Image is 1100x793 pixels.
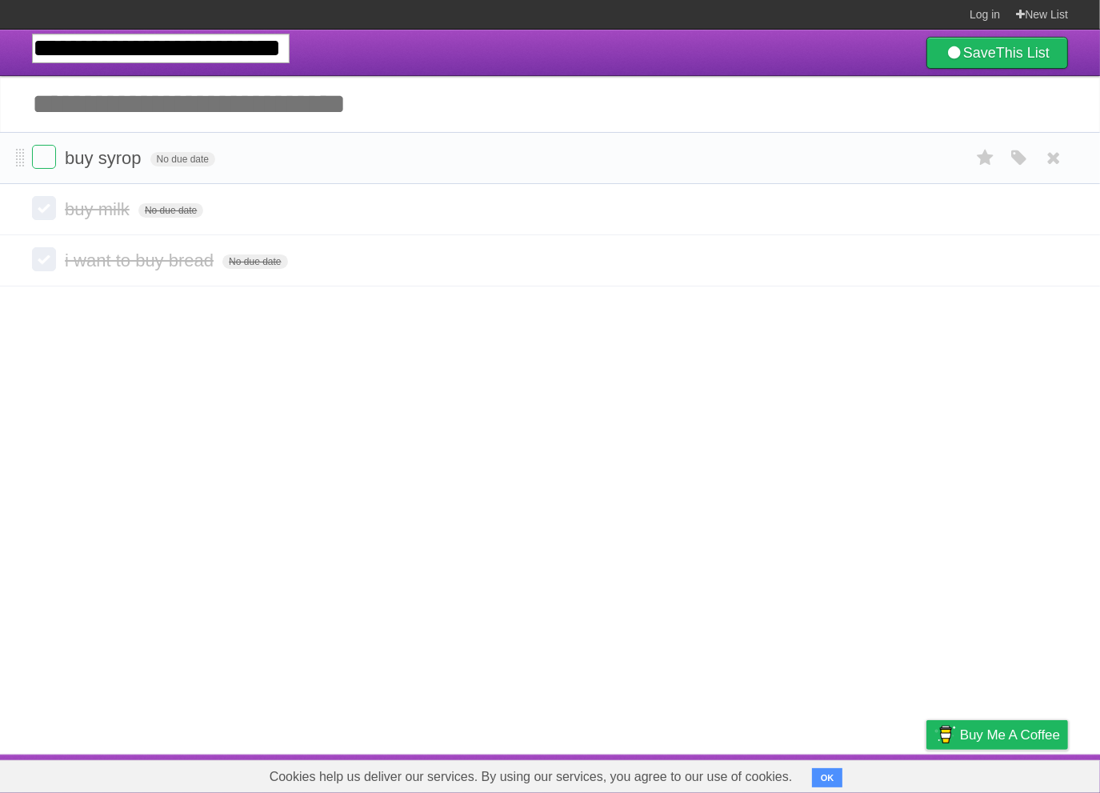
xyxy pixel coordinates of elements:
[65,250,218,270] span: i want to buy bread
[32,145,56,169] label: Done
[32,196,56,220] label: Done
[926,720,1068,750] a: Buy me a coffee
[960,721,1060,749] span: Buy me a coffee
[254,761,809,793] span: Cookies help us deliver our services. By using our services, you agree to our use of cookies.
[32,247,56,271] label: Done
[714,759,747,789] a: About
[65,148,145,168] span: buy syrop
[967,759,1068,789] a: Suggest a feature
[222,254,287,269] span: No due date
[996,45,1050,61] b: This List
[906,759,947,789] a: Privacy
[766,759,831,789] a: Developers
[926,37,1068,69] a: SaveThis List
[934,721,956,748] img: Buy me a coffee
[970,145,1001,171] label: Star task
[812,768,843,787] button: OK
[851,759,886,789] a: Terms
[150,152,215,166] span: No due date
[65,199,134,219] span: buy milk
[138,203,203,218] span: No due date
